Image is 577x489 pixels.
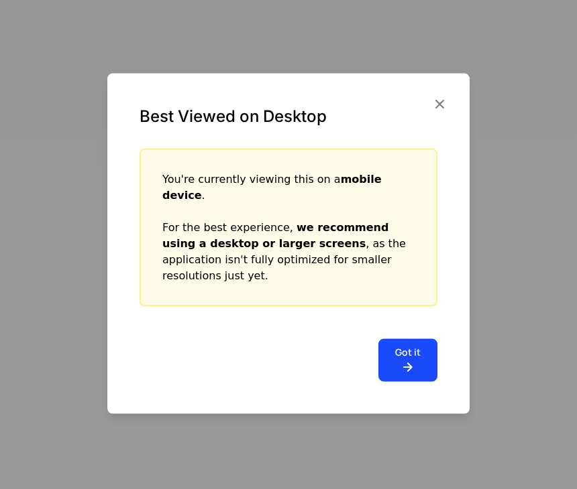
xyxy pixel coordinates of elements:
strong: mobile device [162,173,382,202]
div: You're currently viewing this on a . For the best experience, , as the application isn't fully op... [162,171,415,284]
strong: we recommend using a desktop or larger screens [162,221,388,250]
i: arrow-right [395,359,421,375]
button: Got it [378,339,437,382]
div: Best Viewed on Desktop [140,106,437,127]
